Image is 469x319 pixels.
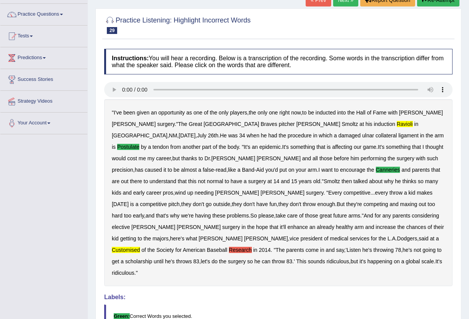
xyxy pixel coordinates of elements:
[364,201,388,207] b: competing
[342,121,358,127] b: Smoltz
[230,110,247,116] b: players
[168,167,172,173] b: to
[210,110,217,116] b: the
[248,178,266,184] b: surgery
[303,201,316,207] b: throw
[112,190,121,196] b: kids
[170,144,181,150] b: from
[296,121,340,127] b: [PERSON_NAME]
[313,178,321,184] b: old
[302,155,311,161] b: and
[138,235,142,242] b: to
[146,190,161,196] b: career
[318,167,320,173] b: I
[351,155,359,161] b: him
[175,190,186,196] b: wind
[302,110,307,116] b: to
[179,132,195,139] b: [DATE]
[213,144,218,150] b: of
[203,167,214,173] b: false
[419,235,429,242] b: said
[362,132,374,139] b: ulnar
[282,144,288,150] b: It's
[157,121,175,127] b: surgery
[170,213,180,219] b: why
[205,155,210,161] b: Dr
[112,235,119,242] b: kid
[308,167,317,173] b: arm
[220,132,227,139] b: He
[112,167,133,173] b: precision
[269,201,277,207] b: fun
[288,132,312,139] b: procedure
[253,247,257,253] b: in
[414,121,418,127] b: in
[316,110,336,116] b: inducted
[156,213,169,219] b: that's
[169,132,177,139] b: NM
[222,224,240,230] b: surgery
[318,201,335,207] b: enough
[355,224,364,230] b: arm
[290,235,299,242] b: vice
[342,178,352,184] b: then
[256,201,268,207] b: have
[291,110,301,116] b: now
[112,121,156,127] b: [PERSON_NAME]
[425,178,438,184] b: many
[250,213,257,219] b: So
[330,235,348,242] b: medical
[207,178,223,184] b: normal
[112,201,129,207] b: [DATE]
[422,144,424,150] b: I
[176,247,182,253] b: for
[211,155,255,161] b: [PERSON_NAME]
[188,178,197,184] b: this
[229,247,252,253] b: Research
[249,110,256,116] b: the
[436,235,439,242] b: a
[324,178,340,184] b: Smoltz
[256,224,268,230] b: hope
[426,132,433,139] b: the
[145,213,154,219] b: and
[278,201,288,207] b: they
[279,132,286,139] b: the
[301,235,323,242] b: president
[104,49,453,74] h4: You will hear a recording. Below is a transcription of the recording. Some words in the transcrip...
[112,178,119,184] b: are
[279,167,287,173] b: put
[121,178,128,184] b: out
[408,190,415,196] b: kid
[431,167,440,173] b: that
[350,235,369,242] b: services
[406,224,426,230] b: chances
[367,110,372,116] b: of
[114,110,122,116] b: I've
[346,201,362,207] b: they're
[174,167,180,173] b: be
[332,144,353,150] b: affecting
[117,144,139,150] b: postulate
[131,224,175,230] b: [PERSON_NAME]
[123,190,132,196] b: and
[195,213,211,219] b: having
[242,224,246,230] b: in
[228,167,236,173] b: like
[340,167,365,173] b: encourage
[319,155,332,161] b: those
[374,121,395,127] b: induction
[386,144,411,150] b: something
[228,144,239,150] b: body
[369,178,382,184] b: about
[186,110,192,116] b: as
[158,110,185,116] b: opportunity
[359,121,364,127] b: at
[268,178,272,184] b: at
[163,190,173,196] b: pros
[182,144,200,150] b: another
[373,110,387,116] b: Fame
[309,224,316,230] b: an
[225,178,229,184] b: to
[123,110,135,116] b: been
